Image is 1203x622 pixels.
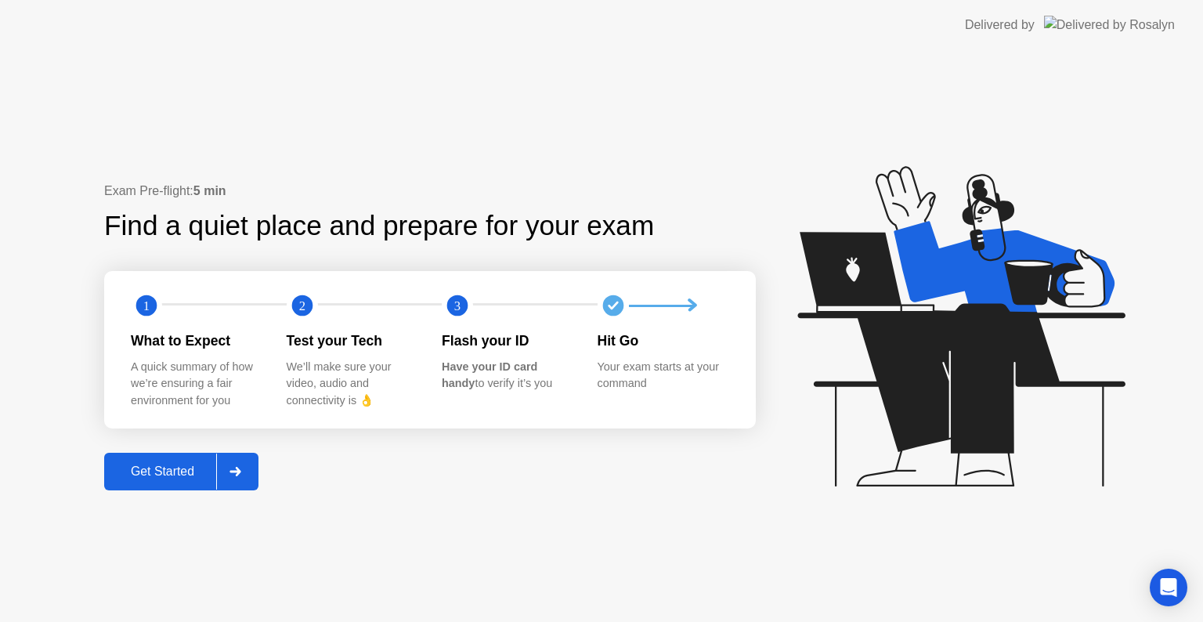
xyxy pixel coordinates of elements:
text: 3 [454,298,461,313]
div: Test your Tech [287,331,417,351]
div: Delivered by [965,16,1035,34]
text: 2 [298,298,305,313]
div: A quick summary of how we’re ensuring a fair environment for you [131,359,262,410]
b: Have your ID card handy [442,360,537,390]
div: Exam Pre-flight: [104,182,756,201]
div: What to Expect [131,331,262,351]
div: to verify it’s you [442,359,573,392]
button: Get Started [104,453,258,490]
div: Open Intercom Messenger [1150,569,1187,606]
text: 1 [143,298,150,313]
img: Delivered by Rosalyn [1044,16,1175,34]
div: Your exam starts at your command [598,359,728,392]
div: We’ll make sure your video, audio and connectivity is 👌 [287,359,417,410]
div: Hit Go [598,331,728,351]
div: Flash your ID [442,331,573,351]
div: Get Started [109,465,216,479]
div: Find a quiet place and prepare for your exam [104,205,656,247]
b: 5 min [193,184,226,197]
